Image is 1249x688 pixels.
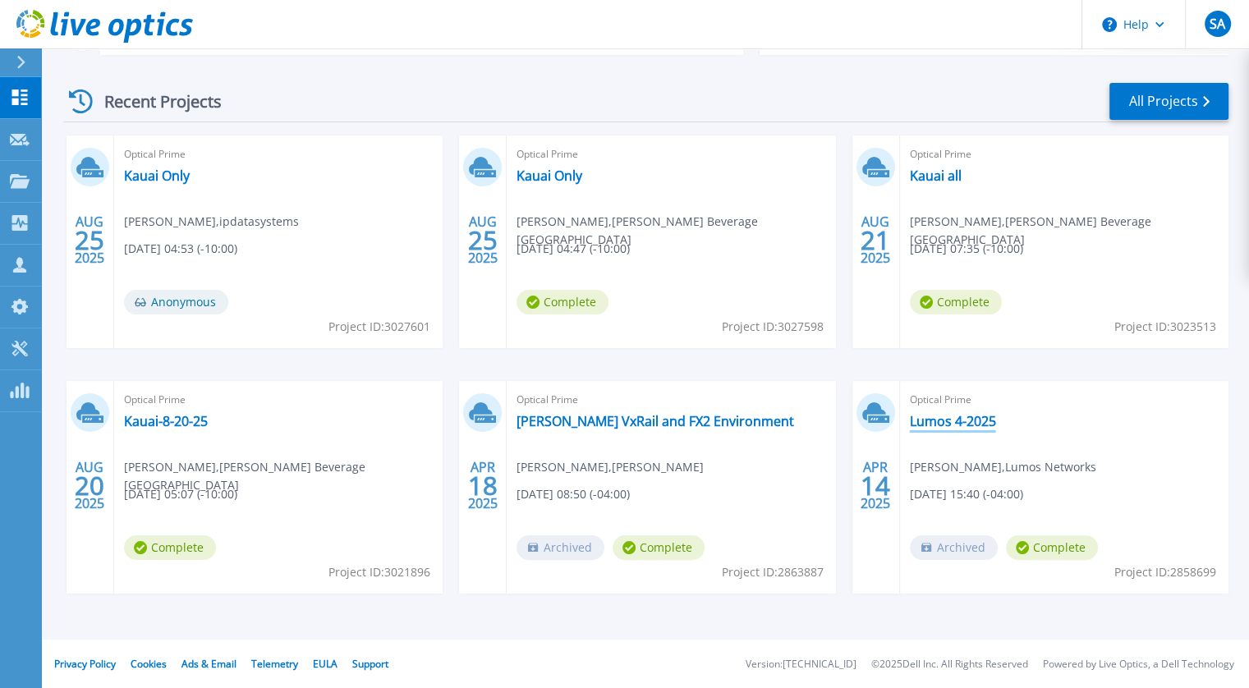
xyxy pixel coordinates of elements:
span: Project ID: 2863887 [722,563,824,581]
span: Optical Prime [517,391,825,409]
span: [DATE] 15:40 (-04:00) [910,485,1023,503]
span: Project ID: 2858699 [1114,563,1216,581]
div: AUG 2025 [467,210,498,270]
span: 25 [75,233,104,247]
span: 21 [861,233,890,247]
a: Kauai all [910,167,962,184]
span: 25 [468,233,498,247]
div: AUG 2025 [74,456,105,516]
span: Project ID: 3023513 [1114,318,1216,336]
div: AUG 2025 [860,210,891,270]
a: Support [352,657,388,671]
span: Complete [613,535,705,560]
span: Project ID: 3027598 [722,318,824,336]
a: Ads & Email [181,657,236,671]
li: Powered by Live Optics, a Dell Technology [1043,659,1234,670]
a: Lumos 4-2025 [910,413,996,429]
span: Optical Prime [124,391,433,409]
span: Optical Prime [124,145,433,163]
span: [PERSON_NAME] , Lumos Networks [910,458,1096,476]
span: [DATE] 04:53 (-10:00) [124,240,237,258]
span: Optical Prime [910,145,1219,163]
li: Version: [TECHNICAL_ID] [746,659,856,670]
li: © 2025 Dell Inc. All Rights Reserved [871,659,1028,670]
span: 20 [75,479,104,493]
a: EULA [313,657,338,671]
span: Complete [910,290,1002,314]
span: Optical Prime [517,145,825,163]
a: Telemetry [251,657,298,671]
a: All Projects [1109,83,1228,120]
span: 14 [861,479,890,493]
div: APR 2025 [860,456,891,516]
span: [DATE] 07:35 (-10:00) [910,240,1023,258]
span: Complete [124,535,216,560]
span: 18 [468,479,498,493]
span: Archived [910,535,998,560]
a: Privacy Policy [54,657,116,671]
span: [DATE] 04:47 (-10:00) [517,240,630,258]
a: Kauai-8-20-25 [124,413,208,429]
span: Archived [517,535,604,560]
a: Kauai Only [124,167,190,184]
span: [DATE] 05:07 (-10:00) [124,485,237,503]
span: Anonymous [124,290,228,314]
span: Project ID: 3021896 [328,563,430,581]
span: [PERSON_NAME] , [PERSON_NAME] Beverage [GEOGRAPHIC_DATA] [517,213,835,249]
span: [DATE] 08:50 (-04:00) [517,485,630,503]
span: [PERSON_NAME] , ipdatasystems [124,213,299,231]
span: [PERSON_NAME] , [PERSON_NAME] Beverage [GEOGRAPHIC_DATA] [910,213,1228,249]
span: Optical Prime [910,391,1219,409]
div: AUG 2025 [74,210,105,270]
span: Complete [1006,535,1098,560]
span: [PERSON_NAME] , [PERSON_NAME] Beverage [GEOGRAPHIC_DATA] [124,458,443,494]
div: Recent Projects [63,81,244,122]
span: [PERSON_NAME] , [PERSON_NAME] [517,458,704,476]
span: SA [1210,17,1225,30]
a: [PERSON_NAME] VxRail and FX2 Environment [517,413,794,429]
div: APR 2025 [467,456,498,516]
a: Cookies [131,657,167,671]
a: Kauai Only [517,167,582,184]
span: Complete [517,290,608,314]
span: Project ID: 3027601 [328,318,430,336]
